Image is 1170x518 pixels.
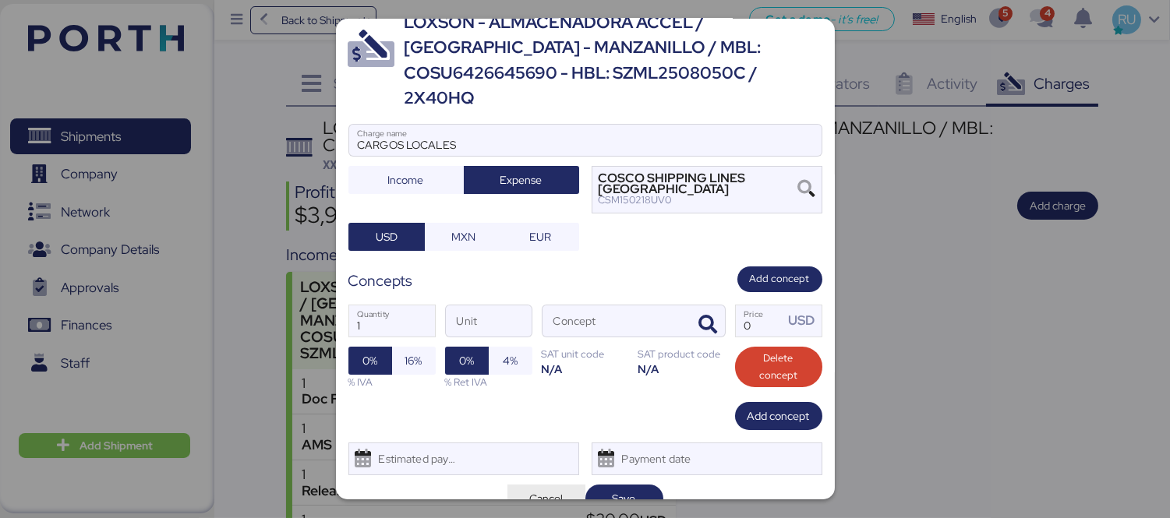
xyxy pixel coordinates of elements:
[788,311,821,330] div: USD
[503,351,518,370] span: 4%
[529,489,563,508] span: Cancel
[464,166,579,194] button: Expense
[599,195,797,206] div: CSM150218UV0
[529,227,551,246] span: EUR
[735,347,822,387] button: Delete concept
[748,350,810,384] span: Delete concept
[542,361,629,376] div: N/A
[349,125,822,156] input: Charge name
[507,485,585,513] button: Cancel
[348,347,392,375] button: 0%
[445,375,532,389] div: % Ret IVA
[735,402,822,430] button: Add concept
[425,223,502,251] button: MXN
[348,223,426,251] button: USD
[543,305,688,337] input: Concept
[349,305,435,337] input: Quantity
[542,347,629,361] div: SAT unit code
[638,361,726,376] div: N/A
[388,171,424,189] span: Income
[500,171,543,189] span: Expense
[348,375,436,389] div: % IVA
[599,173,797,196] div: COSCO SHIPPING LINES [GEOGRAPHIC_DATA]
[613,489,636,508] span: Save
[638,347,726,361] div: SAT product code
[362,351,377,370] span: 0%
[348,166,464,194] button: Income
[502,223,579,251] button: EUR
[451,227,475,246] span: MXN
[446,305,532,337] input: Unit
[737,266,822,292] button: Add concept
[736,305,784,337] input: Price
[376,227,398,246] span: USD
[748,407,810,425] span: Add concept
[445,347,489,375] button: 0%
[459,351,474,370] span: 0%
[692,308,725,341] button: ConceptConcept
[585,485,663,513] button: Save
[348,270,413,292] div: Concepts
[405,10,822,111] div: LOXSON - ALMACENADORA ACCEL / [GEOGRAPHIC_DATA] - MANZANILLO / MBL: COSU6426645690 - HBL: SZML250...
[405,351,422,370] span: 16%
[750,270,810,287] span: Add concept
[392,347,436,375] button: 16%
[489,347,532,375] button: 4%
